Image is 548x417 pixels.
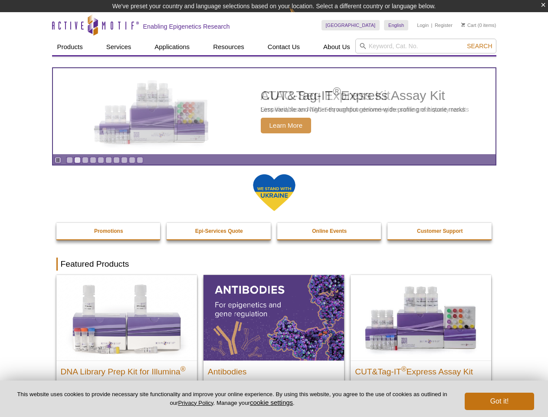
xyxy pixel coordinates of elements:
button: cookie settings [250,399,293,406]
a: Promotions [56,223,161,239]
a: Go to slide 1 [66,157,73,163]
a: Toggle autoplay [55,157,61,163]
sup: ® [401,365,407,372]
a: [GEOGRAPHIC_DATA] [322,20,380,30]
a: DNA Library Prep Kit for Illumina DNA Library Prep Kit for Illumina® Dual Index NGS Kit for ChIP-... [56,275,197,415]
a: CUT&Tag-IT Express Assay Kit CUT&Tag-IT®Express Assay Kit Less variable and higher-throughput gen... [53,68,495,154]
h2: CUT&Tag-IT Express Assay Kit [261,89,466,102]
a: Go to slide 6 [105,157,112,163]
h2: Antibodies [208,363,340,376]
a: Online Events [277,223,382,239]
a: Applications [149,39,195,55]
img: All Antibodies [203,275,344,360]
button: Search [464,42,495,50]
sup: ® [333,85,341,97]
input: Keyword, Cat. No. [355,39,496,53]
a: Go to slide 9 [129,157,135,163]
a: Contact Us [263,39,305,55]
a: All Antibodies Antibodies Application-tested antibodies for ChIP, CUT&Tag, and CUT&RUN. [203,275,344,407]
img: Change Here [289,7,312,27]
img: CUT&Tag-IT® Express Assay Kit [351,275,491,360]
a: English [384,20,408,30]
a: Login [417,22,429,28]
img: CUT&Tag-IT Express Assay Kit [81,63,224,159]
h2: DNA Library Prep Kit for Illumina [61,363,193,376]
article: CUT&Tag-IT Express Assay Kit [53,68,495,154]
a: Privacy Policy [178,400,213,406]
a: Services [101,39,137,55]
li: | [431,20,433,30]
h2: Featured Products [56,258,492,271]
a: Epi-Services Quote [167,223,272,239]
strong: Promotions [94,228,123,234]
a: Products [52,39,88,55]
a: Go to slide 8 [121,157,128,163]
img: Your Cart [461,23,465,27]
p: Less variable and higher-throughput genome-wide profiling of histone marks [261,106,466,113]
p: This website uses cookies to provide necessary site functionality and improve your online experie... [14,391,450,407]
span: Learn More [261,118,312,133]
sup: ® [180,365,186,372]
strong: Online Events [312,228,347,234]
a: Customer Support [387,223,492,239]
a: Go to slide 5 [98,157,104,163]
li: (0 items) [461,20,496,30]
a: Resources [208,39,249,55]
button: Got it! [465,393,534,410]
a: Go to slide 4 [90,157,96,163]
a: Go to slide 2 [74,157,81,163]
h2: Enabling Epigenetics Research [143,23,230,30]
span: Search [467,43,492,50]
strong: Epi-Services Quote [195,228,243,234]
img: DNA Library Prep Kit for Illumina [56,275,197,360]
a: Go to slide 7 [113,157,120,163]
a: CUT&Tag-IT® Express Assay Kit CUT&Tag-IT®Express Assay Kit Less variable and higher-throughput ge... [351,275,491,407]
a: Cart [461,22,476,28]
a: About Us [318,39,355,55]
img: We Stand With Ukraine [253,173,296,212]
a: Go to slide 10 [137,157,143,163]
strong: Customer Support [417,228,463,234]
h2: CUT&Tag-IT Express Assay Kit [355,363,487,376]
a: Register [435,22,453,28]
a: Go to slide 3 [82,157,89,163]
